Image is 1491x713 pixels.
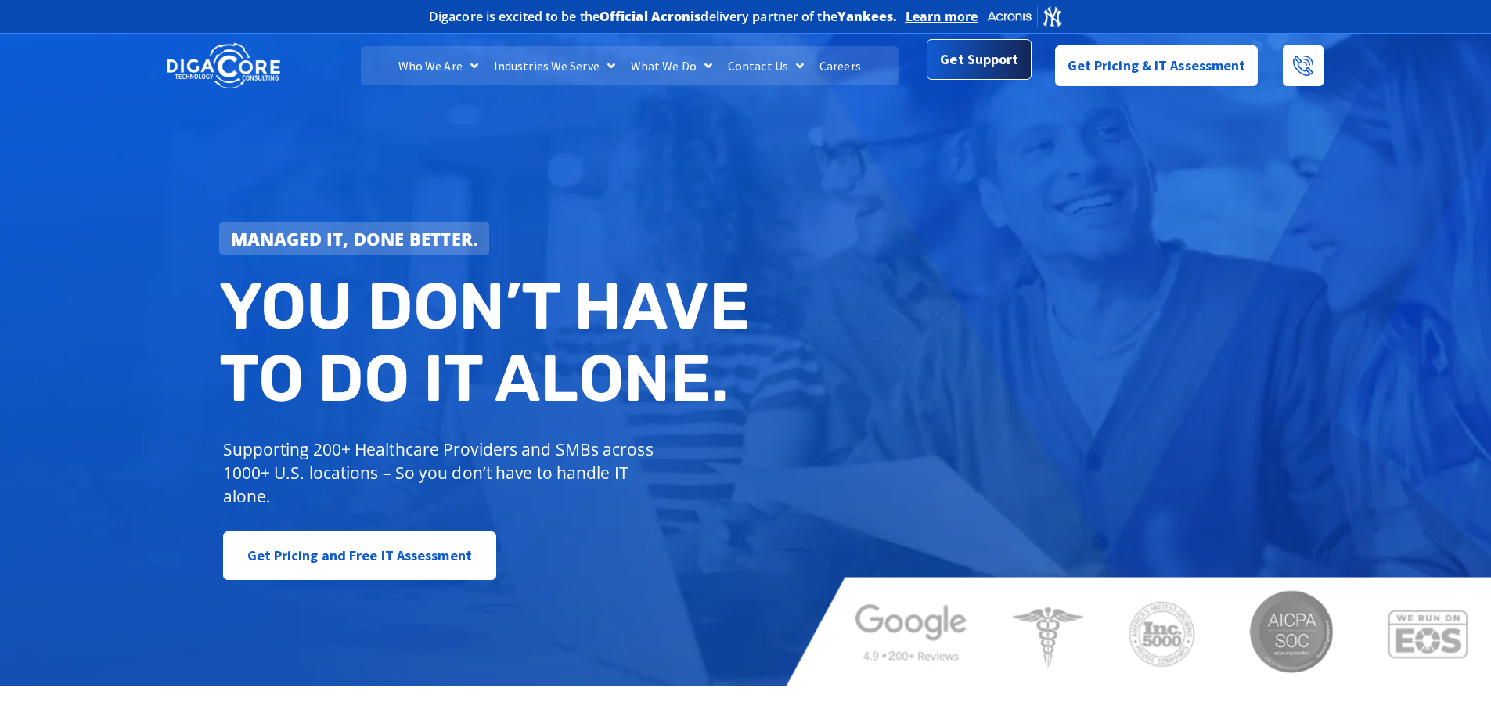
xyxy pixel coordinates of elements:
h2: You don’t have to do IT alone. [219,271,758,414]
a: Get Support [927,39,1031,80]
a: Get Pricing and Free IT Assessment [223,531,496,580]
b: Official Acronis [600,8,701,25]
p: Supporting 200+ Healthcare Providers and SMBs across 1000+ U.S. locations – So you don’t have to ... [223,438,661,508]
span: Get Support [940,44,1018,75]
a: Careers [812,46,869,85]
img: DigaCore Technology Consulting [167,41,280,91]
a: Get Pricing & IT Assessment [1055,45,1259,86]
span: Get Pricing & IT Assessment [1068,50,1246,81]
nav: Menu [361,46,898,85]
a: Industries We Serve [486,46,623,85]
a: Who We Are [391,46,486,85]
strong: Managed IT, done better. [231,227,478,250]
h2: Digacore is excited to be the delivery partner of the [429,10,898,23]
a: What We Do [623,46,720,85]
b: Yankees. [837,8,898,25]
span: Get Pricing and Free IT Assessment [247,540,472,571]
a: Learn more [906,9,978,24]
img: Acronis [986,5,1063,27]
a: Contact Us [720,46,812,85]
a: Managed IT, done better. [219,222,490,255]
